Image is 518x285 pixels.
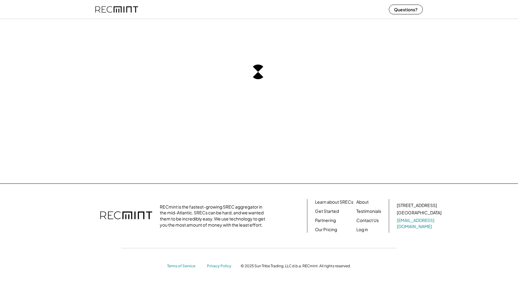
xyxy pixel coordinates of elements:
[356,199,369,205] a: About
[397,217,443,229] a: [EMAIL_ADDRESS][DOMAIN_NAME]
[315,199,353,205] a: Learn about SRECs
[356,208,381,214] a: Testimonials
[397,202,437,209] div: [STREET_ADDRESS]
[315,227,337,233] a: Our Pricing
[167,264,201,269] a: Terms of Service
[207,264,235,269] a: Privacy Policy
[315,208,339,214] a: Get Started
[160,204,268,228] div: RECmint is the fastest-growing SREC aggregator in the mid-Atlantic. SRECs can be hard, and we wan...
[100,205,152,227] img: recmint-logotype%403x.png
[356,217,379,224] a: Contact Us
[389,5,423,14] button: Questions?
[95,1,138,17] img: recmint-logotype%403x%20%281%29.jpeg
[397,210,441,216] div: [GEOGRAPHIC_DATA]
[315,217,336,224] a: Partnering
[241,264,351,268] div: © 2025 Sun Tribe Trading, LLC d.b.a. RECmint. All rights reserved.
[356,227,368,233] a: Log in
